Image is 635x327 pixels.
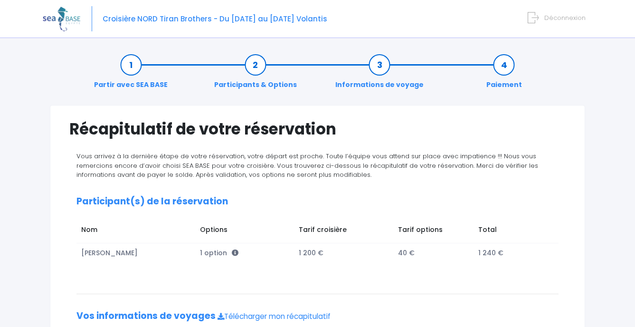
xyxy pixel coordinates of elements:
td: Tarif options [393,220,474,243]
td: Tarif croisière [294,220,393,243]
h2: Vos informations de voyages [76,311,559,322]
span: 1 option [200,248,238,258]
a: Paiement [482,60,527,90]
a: Partir avec SEA BASE [89,60,172,90]
span: Vous arrivez à la dernière étape de votre réservation, votre départ est proche. Toute l’équipe vo... [76,152,538,179]
td: 1 240 € [474,243,550,263]
h2: Participant(s) de la réservation [76,196,559,207]
td: 40 € [393,243,474,263]
span: Déconnexion [544,13,586,22]
h1: Récapitulatif de votre réservation [69,120,566,138]
a: Participants & Options [209,60,302,90]
a: Télécharger mon récapitulatif [218,311,331,321]
span: Croisière NORD Tiran Brothers - Du [DATE] au [DATE] Volantis [103,14,327,24]
td: Nom [76,220,195,243]
td: [PERSON_NAME] [76,243,195,263]
td: Total [474,220,550,243]
td: Options [195,220,294,243]
td: 1 200 € [294,243,393,263]
a: Informations de voyage [331,60,428,90]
